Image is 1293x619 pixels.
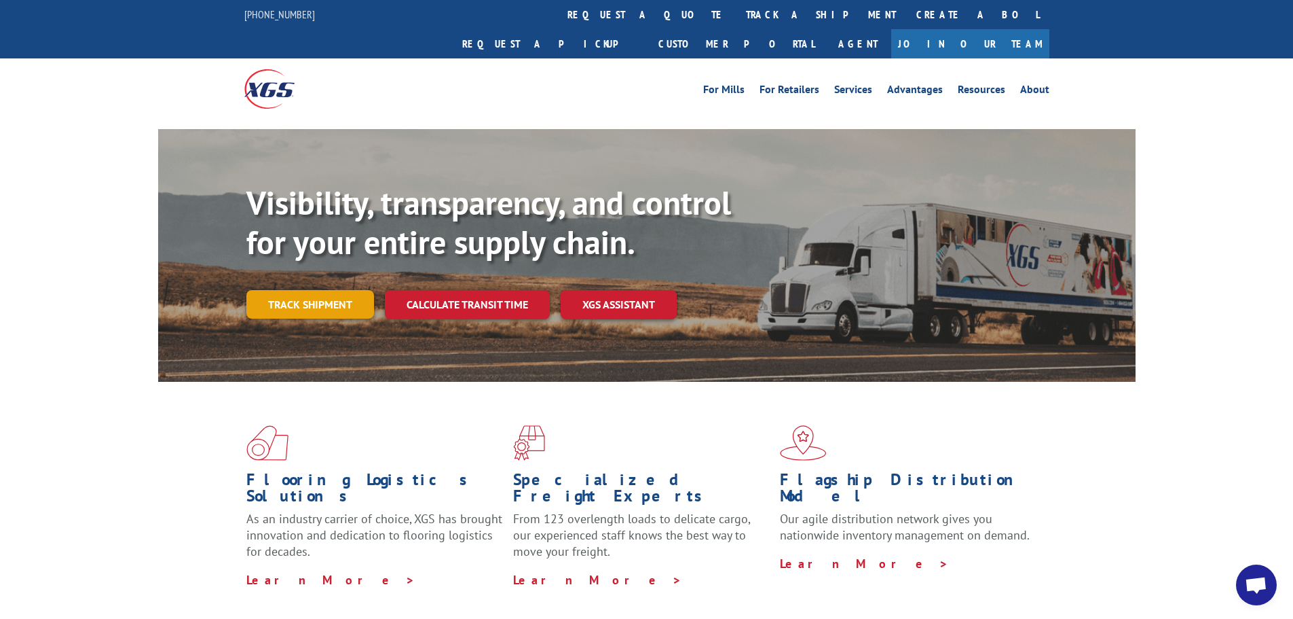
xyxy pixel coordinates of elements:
[385,290,550,319] a: Calculate transit time
[513,572,682,588] a: Learn More >
[246,511,502,559] span: As an industry carrier of choice, XGS has brought innovation and dedication to flooring logistics...
[780,556,949,571] a: Learn More >
[1236,565,1277,605] a: Open chat
[780,425,827,461] img: xgs-icon-flagship-distribution-model-red
[780,511,1030,543] span: Our agile distribution network gives you nationwide inventory management on demand.
[244,7,315,21] a: [PHONE_NUMBER]
[648,29,825,58] a: Customer Portal
[834,84,872,99] a: Services
[513,425,545,461] img: xgs-icon-focused-on-flooring-red
[246,572,415,588] a: Learn More >
[703,84,745,99] a: For Mills
[780,472,1036,511] h1: Flagship Distribution Model
[958,84,1005,99] a: Resources
[513,511,770,571] p: From 123 overlength loads to delicate cargo, our experienced staff knows the best way to move you...
[246,472,503,511] h1: Flooring Logistics Solutions
[513,472,770,511] h1: Specialized Freight Experts
[760,84,819,99] a: For Retailers
[561,290,677,319] a: XGS ASSISTANT
[1020,84,1049,99] a: About
[246,290,374,319] a: Track shipment
[246,181,731,263] b: Visibility, transparency, and control for your entire supply chain.
[452,29,648,58] a: Request a pickup
[825,29,891,58] a: Agent
[887,84,943,99] a: Advantages
[891,29,1049,58] a: Join Our Team
[246,425,288,461] img: xgs-icon-total-supply-chain-intelligence-red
